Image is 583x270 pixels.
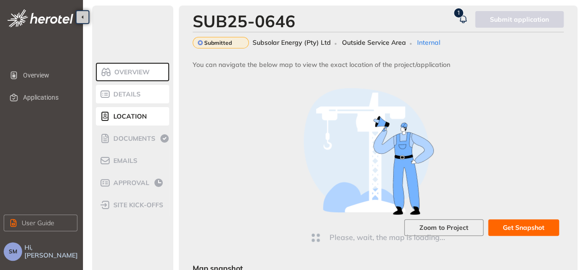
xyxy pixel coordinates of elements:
span: SM [9,248,17,255]
span: Documents [111,135,155,143]
span: You can navigate the below map to view the exact location of the project/application [193,60,450,69]
span: Zoom to Project [419,222,468,233]
button: SM [4,242,22,261]
span: Approval [111,179,149,187]
span: Overview [23,66,70,84]
sup: 1 [454,8,463,18]
span: Applications [23,88,70,107]
div: SUB25-0646 [193,11,295,31]
span: Subsolar Energy (Pty) Ltd [253,39,331,47]
img: placeholder [304,88,434,215]
span: Location [111,113,147,120]
span: 1 [457,10,460,16]
span: Outside Service Area [342,39,406,47]
span: Get Snapshot [503,222,544,233]
span: Submitted [204,40,232,46]
span: Details [111,90,141,98]
span: Hi, [PERSON_NAME] [24,244,79,259]
span: Overview [112,68,150,76]
button: Get Snapshot [488,219,559,236]
button: Zoom to Project [404,219,483,236]
span: Emails [111,157,137,165]
span: Internal [417,39,440,47]
button: User Guide [4,215,77,231]
span: site kick-offs [111,201,163,209]
span: User Guide [22,218,54,228]
span: Please, wait, the map is loading... [330,233,445,245]
img: logo [7,9,73,27]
